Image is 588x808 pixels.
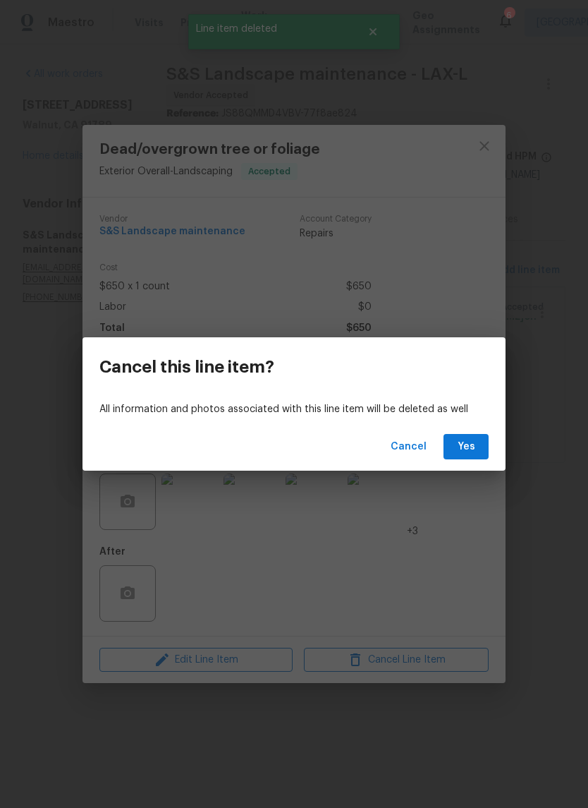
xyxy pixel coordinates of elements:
button: Cancel [385,434,432,460]
span: Cancel [391,438,427,456]
span: Yes [455,438,477,456]
button: Yes [443,434,489,460]
p: All information and photos associated with this line item will be deleted as well [99,402,489,417]
h3: Cancel this line item? [99,357,274,377]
